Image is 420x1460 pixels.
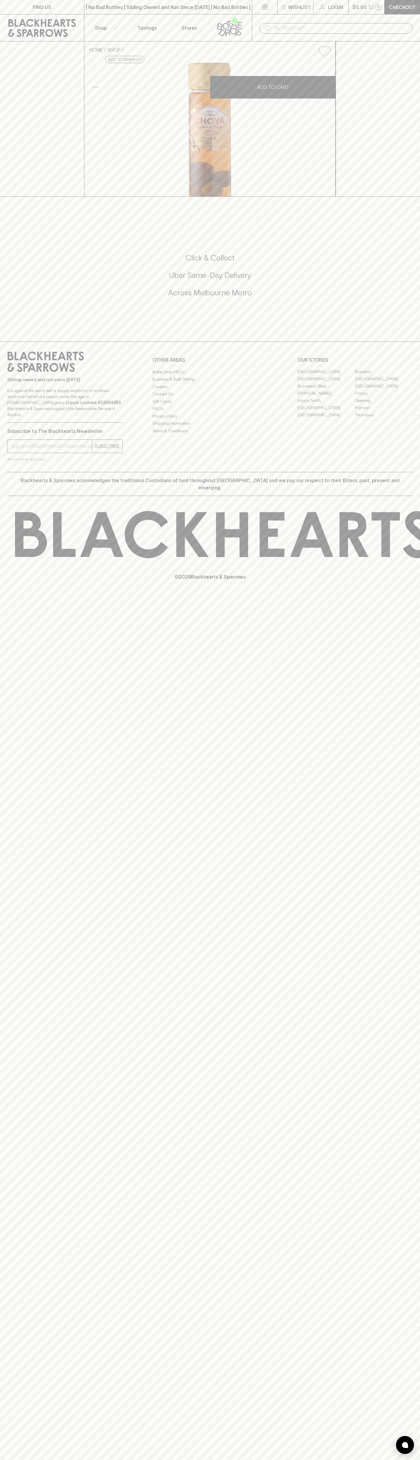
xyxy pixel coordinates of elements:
p: Subscribe to The Blackhearts Newsletter [7,427,122,435]
div: Call to action block [7,229,413,330]
a: FAQ's [153,405,268,412]
a: HOME [89,47,103,53]
a: Prahran [355,404,413,412]
p: FIND US [33,4,51,11]
p: Checkout [389,4,416,11]
p: Tastings [137,24,157,32]
a: Shipping Information [153,420,268,427]
a: Bottle Drop FAQ's [153,368,268,376]
a: SHOP [107,47,120,53]
p: Stores [181,24,197,32]
p: 0 [377,5,379,9]
input: e.g. jane@blackheartsandsparrows.com.au [12,441,92,451]
a: Fitzroy North [298,397,355,404]
button: Shop [84,14,126,41]
h5: Uber Same-Day Delivery [7,270,413,280]
p: Shop [95,24,107,32]
a: Fitzroy [355,390,413,397]
a: Braddon [355,368,413,376]
a: [PERSON_NAME] [298,390,355,397]
a: [GEOGRAPHIC_DATA] [298,404,355,412]
a: Gift Cards [153,398,268,405]
a: Privacy Policy [153,412,268,420]
a: Geelong [355,397,413,404]
p: $0.00 [352,4,367,11]
a: [GEOGRAPHIC_DATA] [298,376,355,383]
button: ADD TO CART [210,76,336,99]
p: It is against the law to sell or supply alcohol to, or to obtain alcohol on behalf of a person un... [7,388,122,418]
a: [GEOGRAPHIC_DATA] [298,368,355,376]
p: Sibling owned and run since [DATE] [7,377,122,383]
p: ADD TO CART [257,84,289,91]
a: Terms & Conditions [153,427,268,434]
a: Tastings [126,14,168,41]
a: [GEOGRAPHIC_DATA] [355,383,413,390]
a: Brunswick West [298,383,355,390]
p: Login [328,4,343,11]
button: Add to wishlist [105,56,144,63]
a: Stores [168,14,210,41]
a: Business & Bulk Gifting [153,376,268,383]
a: [GEOGRAPHIC_DATA] [355,376,413,383]
img: bubble-icon [402,1442,408,1448]
p: OUR STORES [298,356,413,363]
p: OTHER AREAS [153,356,268,363]
a: Careers [153,383,268,390]
h5: Across Melbourne Metro [7,288,413,298]
button: Add to wishlist [316,44,333,59]
button: SUBSCRIBE [92,440,122,453]
a: Contact Us [153,391,268,398]
p: SUBSCRIBE [95,443,120,450]
h5: Click & Collect [7,253,413,263]
a: [GEOGRAPHIC_DATA] [298,412,355,419]
a: Thornbury [355,412,413,419]
input: Try "Pinot noir" [274,23,408,33]
p: Wishlist [288,4,311,11]
strong: Liquor License #32064953 [66,400,121,405]
p: We will never spam you [7,456,122,462]
img: 19794.png [84,62,335,196]
p: Blackhearts & Sparrows acknowledges the traditional Custodians of land throughout [GEOGRAPHIC_DAT... [12,477,408,491]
